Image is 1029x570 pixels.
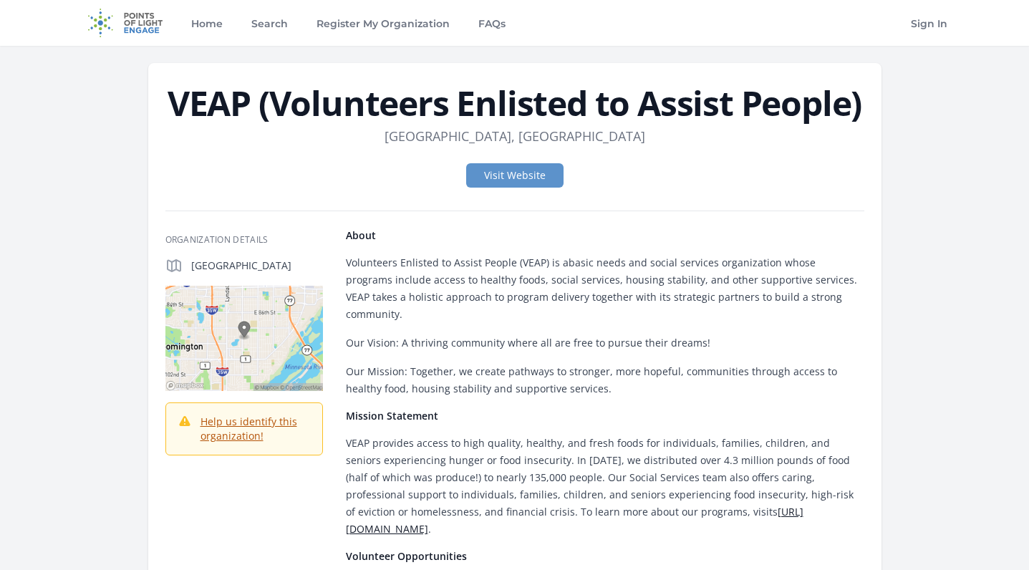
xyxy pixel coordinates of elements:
h1: VEAP (Volunteers Enlisted to Assist People) [165,86,864,120]
h4: Volunteer Opportunities [346,549,864,564]
h3: Organization Details [165,234,323,246]
a: Visit Website [466,163,564,188]
p: Volunteers Enlisted to Assist People (VEAP) is abasic needs and social services organization whos... [346,254,864,323]
p: [GEOGRAPHIC_DATA] [191,259,323,273]
img: Map [165,286,323,391]
p: Our Mission: Together, we create pathways to stronger, more hopeful, communities through access t... [346,363,864,397]
a: [URL][DOMAIN_NAME] [346,505,803,536]
p: Our Vision: A thriving community where all are free to pursue their dreams! [346,334,864,352]
h4: About [346,228,864,243]
p: VEAP provides access to high quality, healthy, and fresh foods for individuals, families, childre... [346,435,864,538]
dd: [GEOGRAPHIC_DATA], [GEOGRAPHIC_DATA] [385,126,645,146]
h4: Mission Statement [346,409,864,423]
a: Help us identify this organization! [201,415,297,443]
